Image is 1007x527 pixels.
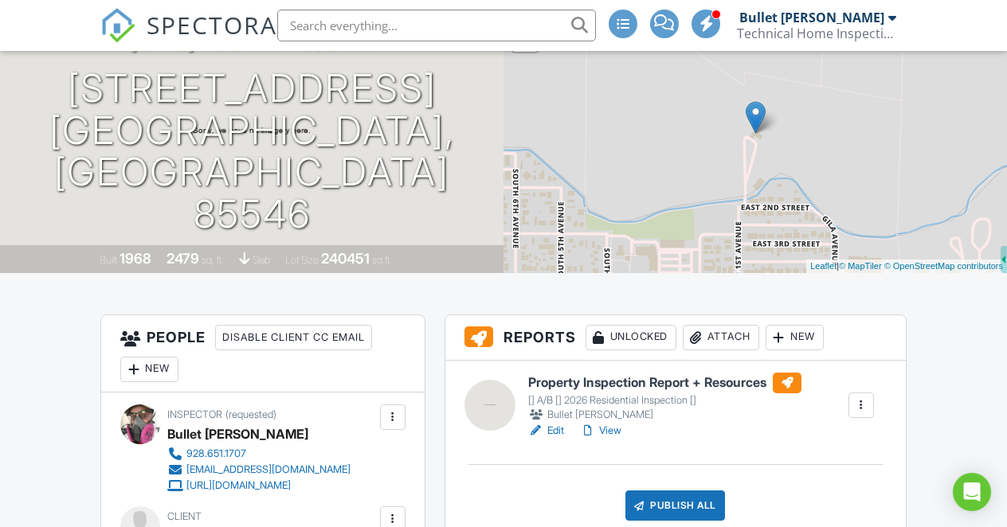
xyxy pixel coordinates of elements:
[953,473,991,511] div: Open Intercom Messenger
[810,261,837,271] a: Leaflet
[147,8,277,41] span: SPECTORA
[100,8,135,43] img: The Best Home Inspection Software - Spectora
[167,478,351,494] a: [URL][DOMAIN_NAME]
[625,490,725,521] div: Publish All
[586,325,676,350] div: Unlocked
[215,325,372,350] div: Disable Client CC Email
[806,260,1007,273] div: |
[277,10,596,41] input: Search everything...
[884,261,1003,271] a: © OpenStreetMap contributors
[186,447,246,460] div: 928.651.1707
[25,68,478,236] h1: [STREET_ADDRESS] [GEOGRAPHIC_DATA], [GEOGRAPHIC_DATA] 85546
[167,408,222,420] span: Inspector
[101,315,424,392] h3: People
[839,261,882,271] a: © MapTiler
[100,254,117,266] span: Built
[167,446,351,462] a: 928.651.1707
[167,510,202,522] span: Client
[737,25,896,41] div: Technical Home Inspection Services
[253,254,270,266] span: slab
[100,21,277,55] a: SPECTORA
[321,250,370,267] div: 240451
[120,250,151,267] div: 1968
[528,394,801,407] div: [] A/B [] 2026 Residential Inspection []
[528,373,801,393] h6: Property Inspection Report + Resources
[528,373,801,424] a: Property Inspection Report + Resources [] A/B [] 2026 Residential Inspection [] Bullet [PERSON_NAME]
[202,254,224,266] span: sq. ft.
[580,423,621,439] a: View
[186,463,351,476] div: [EMAIL_ADDRESS][DOMAIN_NAME]
[739,10,884,25] div: Bullet [PERSON_NAME]
[131,31,374,53] h3: [DATE] 7:00 am - 1:00 pm
[120,357,178,382] div: New
[372,254,392,266] span: sq.ft.
[766,325,824,350] div: New
[225,408,276,420] span: (requested)
[186,479,291,492] div: [URL][DOMAIN_NAME]
[167,462,351,478] a: [EMAIL_ADDRESS][DOMAIN_NAME]
[445,315,906,361] h3: Reports
[167,250,199,267] div: 2479
[528,407,801,423] div: Bullet [PERSON_NAME]
[683,325,759,350] div: Attach
[528,423,564,439] a: Edit
[167,422,308,446] div: Bullet [PERSON_NAME]
[285,254,319,266] span: Lot Size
